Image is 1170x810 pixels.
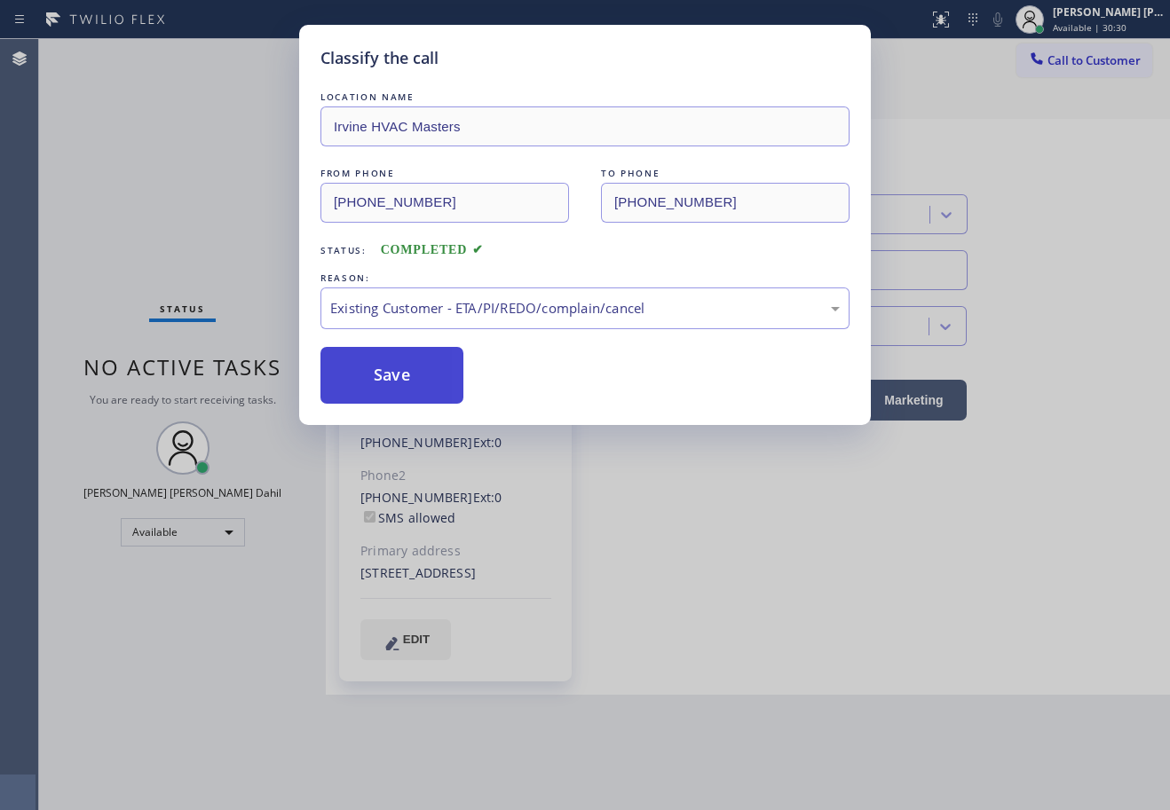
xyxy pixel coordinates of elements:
[601,183,850,223] input: To phone
[320,88,850,106] div: LOCATION NAME
[320,269,850,287] div: REASON:
[330,298,840,318] div: Existing Customer - ETA/PI/REDO/complain/cancel
[320,244,367,256] span: Status:
[320,46,439,70] h5: Classify the call
[320,347,463,404] button: Save
[320,183,569,223] input: From phone
[381,243,484,256] span: COMPLETED
[601,164,850,183] div: TO PHONE
[320,164,569,183] div: FROM PHONE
